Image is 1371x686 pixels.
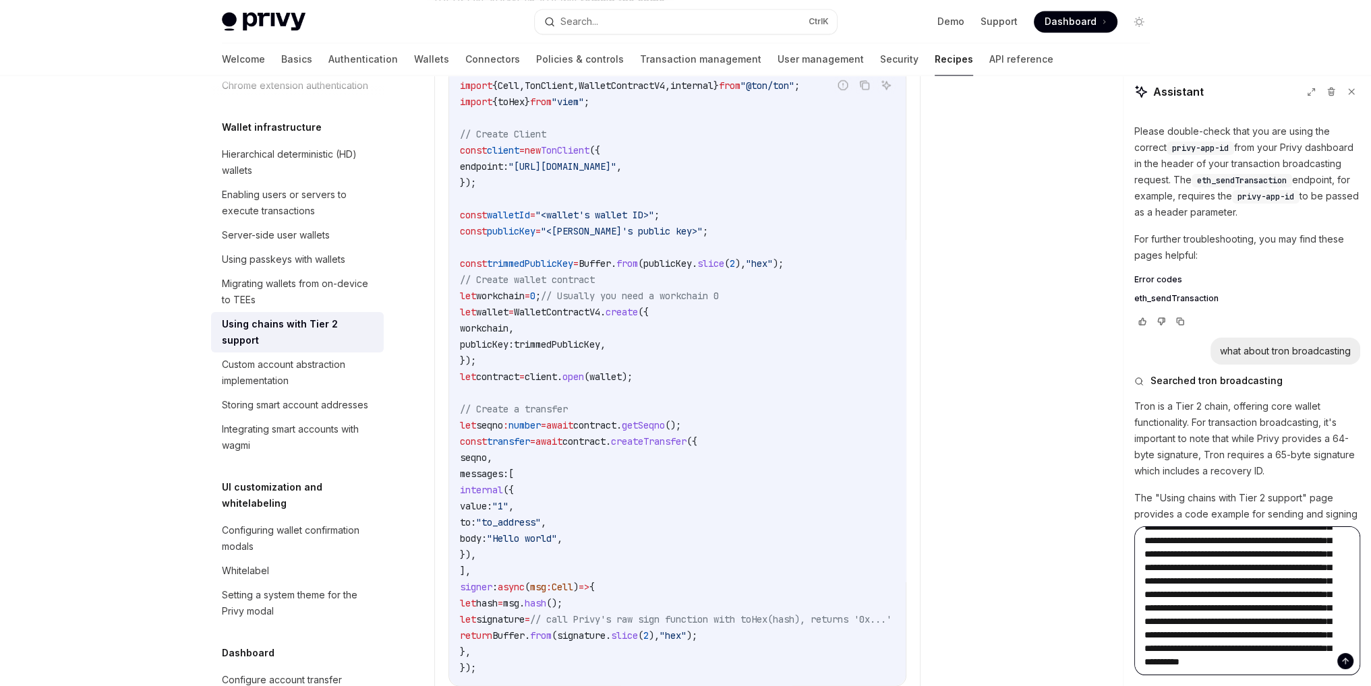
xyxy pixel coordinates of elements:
[546,419,573,431] span: await
[649,629,660,642] span: ),
[487,144,519,156] span: client
[460,306,476,318] span: let
[503,597,519,609] span: msg
[460,338,514,350] span: publicKey:
[460,549,476,561] span: }),
[525,290,530,302] span: =
[579,257,611,270] span: Buffer
[541,225,703,237] span: "<[PERSON_NAME]'s public key>"
[573,80,579,92] span: ,
[211,583,384,623] a: Setting a system theme for the Privy modal
[562,435,606,447] span: contract
[670,80,713,92] span: internal
[487,451,492,464] span: ,
[1134,274,1182,285] span: Error codes
[460,613,476,625] span: let
[611,629,638,642] span: slice
[460,128,546,140] span: // Create Client
[222,251,345,268] div: Using passkeys with wallets
[643,629,649,642] span: 2
[560,13,598,30] div: Search...
[880,43,918,75] a: Security
[654,209,660,221] span: ;
[573,581,579,593] span: )
[616,257,638,270] span: from
[508,419,541,431] span: number
[211,223,384,247] a: Server-side user wallets
[222,12,305,31] img: light logo
[222,276,376,308] div: Migrating wallets from on-device to TEEs
[719,80,740,92] span: from
[487,257,573,270] span: trimmedPublicKey
[703,225,708,237] span: ;
[584,96,589,108] span: ;
[460,290,476,302] span: let
[573,419,616,431] span: contract
[222,563,269,579] div: Whitelabel
[460,209,487,221] span: const
[989,43,1053,75] a: API reference
[460,160,508,173] span: endpoint:
[211,312,384,352] a: Using chains with Tier 2 support
[794,80,800,92] span: ;
[525,597,546,609] span: hash
[552,581,573,593] span: Cell
[460,354,476,367] span: });
[460,225,487,237] span: const
[492,80,498,92] span: {
[1237,191,1294,202] span: privy-app-id
[503,484,514,496] span: ({
[778,43,864,75] a: User management
[638,629,643,642] span: (
[552,629,557,642] span: (
[665,80,670,92] span: ,
[487,209,530,221] span: walletId
[530,209,535,221] span: =
[465,43,520,75] a: Connectors
[211,417,384,458] a: Integrating smart accounts with wagmi
[640,43,761,75] a: Transaction management
[525,80,573,92] span: TonClient
[525,371,557,383] span: client
[535,9,837,34] button: Search...CtrlK
[222,119,322,135] h5: Wallet infrastructure
[687,629,697,642] span: );
[1134,398,1360,479] p: Tron is a Tier 2 chain, offering core wallet functionality. For transaction broadcasting, it's im...
[460,371,476,383] span: let
[476,613,525,625] span: signature
[557,629,606,642] span: signature
[460,468,508,480] span: messages:
[460,484,503,496] span: internal
[530,629,552,642] span: from
[713,80,719,92] span: }
[606,306,638,318] span: create
[211,393,384,417] a: Storing smart account addresses
[600,306,606,318] span: .
[535,435,562,447] span: await
[460,516,476,528] span: to:
[222,146,376,179] div: Hierarchical deterministic (HD) wallets
[638,306,649,318] span: ({
[622,419,665,431] span: getSeqno
[546,581,552,593] span: :
[514,338,600,350] span: trimmedPublicKey
[525,144,541,156] span: new
[1045,15,1097,28] span: Dashboard
[508,160,616,173] span: "[URL][DOMAIN_NAME]"
[937,15,964,28] a: Demo
[519,144,525,156] span: =
[508,500,514,512] span: ,
[460,419,476,431] span: let
[460,403,568,415] span: // Create a transfer
[508,468,514,480] span: [
[809,16,829,27] span: Ctrl K
[530,613,892,625] span: // call Privy's raw sign function with toHex(hash), returns '0x...'
[328,43,398,75] a: Authentication
[222,522,376,555] div: Configuring wallet confirmation modals
[557,371,562,383] span: .
[519,371,525,383] span: =
[611,257,616,270] span: .
[541,419,546,431] span: =
[476,419,503,431] span: seqno
[492,96,498,108] span: {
